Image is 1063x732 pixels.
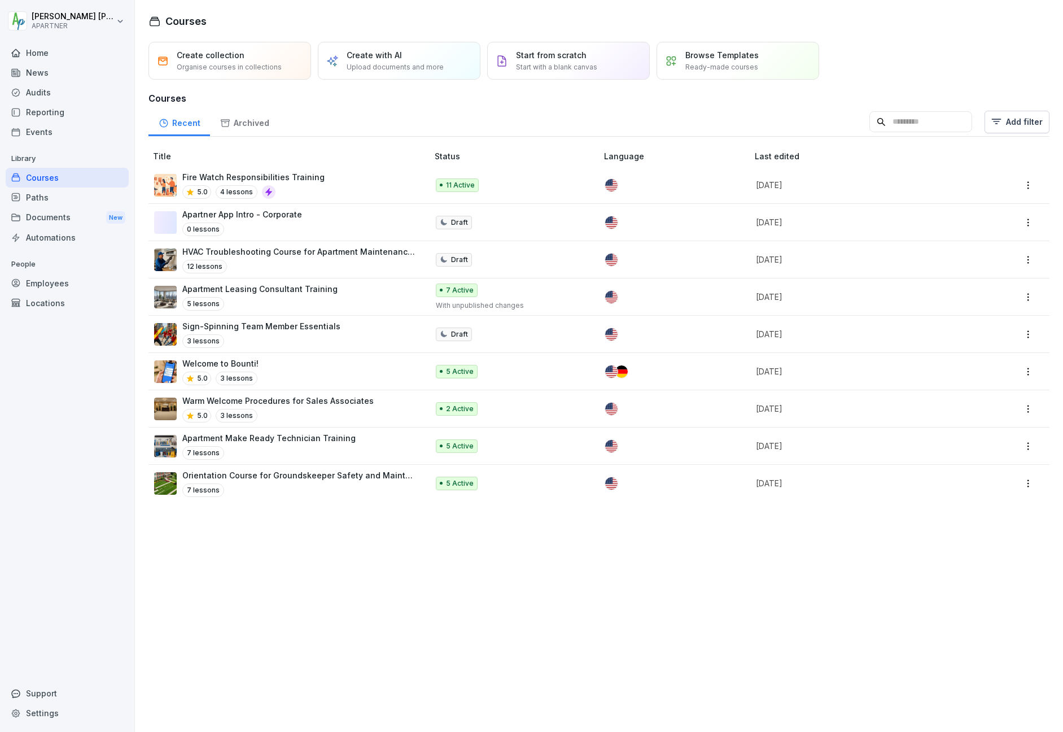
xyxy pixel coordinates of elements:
p: Warm Welcome Procedures for Sales Associates [182,395,374,407]
p: 7 lessons [182,483,224,497]
p: 11 Active [446,180,475,190]
p: Welcome to Bounti! [182,358,259,369]
p: Orientation Course for Groundskeeper Safety and Maintenance [182,469,417,481]
a: News [6,63,129,82]
p: [PERSON_NAME] [PERSON_NAME] [32,12,114,21]
a: Paths [6,188,129,207]
p: Create collection [177,49,244,61]
p: 3 lessons [182,334,224,348]
div: Documents [6,207,129,228]
p: 5.0 [197,373,208,384]
p: 5 Active [446,441,474,451]
p: APARTNER [32,22,114,30]
img: us.svg [605,403,618,415]
a: Courses [6,168,129,188]
a: Automations [6,228,129,247]
p: 12 lessons [182,260,227,273]
img: h404zdmn8ihnbl6g398jfz68.png [154,398,177,420]
p: Start with a blank canvas [516,62,597,72]
p: Library [6,150,129,168]
div: Support [6,683,129,703]
img: us.svg [605,440,618,452]
p: Create with AI [347,49,402,61]
p: [DATE] [756,291,961,303]
p: 5.0 [197,187,208,197]
p: [DATE] [756,477,961,489]
a: Recent [148,107,210,136]
img: xh3bnih80d1pxcetv9zsuevg.png [154,360,177,383]
p: [DATE] [756,365,961,377]
img: us.svg [605,477,618,490]
h3: Courses [148,91,1049,105]
p: Ready-made courses [685,62,758,72]
img: us.svg [605,291,618,303]
img: us.svg [605,328,618,341]
img: qj7lukipq1gzpoku5a7q73u1.png [154,472,177,495]
a: Locations [6,293,129,313]
a: Settings [6,703,129,723]
p: 5.0 [197,411,208,421]
p: 3 lessons [216,372,257,385]
p: 3 lessons [216,409,257,422]
p: Status [435,150,600,162]
p: 7 lessons [182,446,224,460]
p: [DATE] [756,328,961,340]
a: Archived [210,107,279,136]
p: Draft [451,217,468,228]
a: Events [6,122,129,142]
p: Start from scratch [516,49,587,61]
p: Draft [451,255,468,265]
img: jco9827bzekxg8sgu9pkyqzc.png [154,286,177,308]
a: DocumentsNew [6,207,129,228]
p: 4 lessons [216,185,257,199]
p: HVAC Troubleshooting Course for Apartment Maintenance Technicians [182,246,417,258]
a: Reporting [6,102,129,122]
a: Audits [6,82,129,102]
p: With unpublished changes [436,300,586,311]
p: People [6,255,129,273]
img: ge08g5x6kospyztwi21h8wa4.png [154,249,177,271]
p: 5 lessons [182,297,224,311]
img: us.svg [605,179,618,191]
p: Draft [451,329,468,339]
img: cj4myhx9slrmm4n5k3v423lm.png [154,435,177,457]
img: h37bjt4bvpoadzwqiwjtfndf.png [154,174,177,197]
a: Home [6,43,129,63]
p: Apartment Leasing Consultant Training [182,283,338,295]
p: 0 lessons [182,223,224,236]
p: Language [604,150,750,162]
button: Add filter [985,111,1049,133]
img: de.svg [615,365,628,378]
img: us.svg [605,254,618,266]
p: [DATE] [756,179,961,191]
p: [DATE] [756,216,961,228]
img: us.svg [605,216,618,229]
p: [DATE] [756,403,961,415]
p: Fire Watch Responsibilities Training [182,171,325,183]
img: i3tx2sfo9pdu4fah2w8v8v7y.png [154,323,177,346]
p: Title [153,150,430,162]
img: us.svg [605,365,618,378]
div: New [106,211,125,224]
a: Employees [6,273,129,293]
p: Upload documents and more [347,62,444,72]
p: [DATE] [756,254,961,265]
p: 5 Active [446,367,474,377]
p: [DATE] [756,440,961,452]
p: Apartment Make Ready Technician Training [182,432,356,444]
p: Last edited [755,150,974,162]
p: Apartner App Intro - Corporate [182,208,302,220]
